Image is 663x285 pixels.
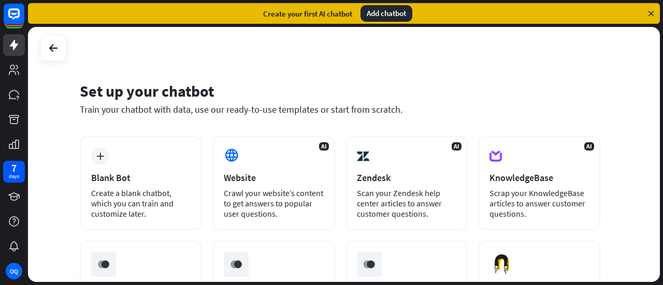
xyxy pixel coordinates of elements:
[6,263,22,279] div: OQ
[319,142,329,151] span: AI
[361,5,412,22] div: Add chatbot
[224,172,323,184] div: Website
[9,173,19,180] div: days
[11,163,17,173] div: 7
[226,254,246,274] img: ceee058c6cabd4f577f8.gif
[224,188,323,219] div: Crawl your website’s content to get answers to popular user questions.
[80,103,600,115] div: Train your chatbot with data, use our ready-to-use templates or start from scratch.
[489,172,589,184] div: KnowledgeBase
[91,172,191,184] div: Blank Bot
[263,9,352,19] div: Create your first AI chatbot
[80,81,600,101] div: Set up your chatbot
[91,188,191,219] div: Create a blank chatbot, which you can train and customize later.
[357,172,456,184] div: Zendesk
[452,142,462,151] span: AI
[96,153,104,160] i: plus
[94,254,113,274] img: ceee058c6cabd4f577f8.gif
[489,188,589,219] div: Scrap your KnowledgeBase articles to answer customer questions.
[3,161,25,183] a: 7 days
[359,254,379,274] img: ceee058c6cabd4f577f8.gif
[584,142,594,151] span: AI
[357,188,456,219] div: Scan your Zendesk help center articles to answer customer questions.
